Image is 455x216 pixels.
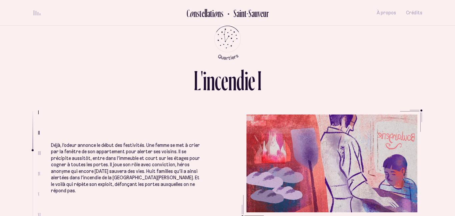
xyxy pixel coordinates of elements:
[187,8,190,19] div: C
[217,52,239,61] tspan: Quartiers
[377,10,396,16] span: À propos
[212,8,214,19] div: i
[228,67,236,94] div: n
[38,130,40,136] span: II
[257,67,261,94] div: I
[207,8,210,19] div: a
[202,8,205,19] div: e
[406,10,422,16] span: Crédits
[248,67,255,94] div: e
[38,191,40,197] span: V
[203,67,207,94] div: i
[194,8,197,19] div: n
[228,8,269,19] h2: Saint-Sauveur
[38,110,39,115] span: I
[205,8,206,19] div: l
[210,8,212,19] div: t
[51,142,200,194] p: Déjà, l’odeur annonce le début des festivités. Une femme se met à crier par la fenêtre de son app...
[406,5,422,21] button: Crédits
[206,8,207,19] div: l
[33,9,41,16] button: volume audio
[218,8,221,19] div: n
[194,67,201,94] div: L
[207,67,215,94] div: n
[200,8,202,19] div: t
[244,67,248,94] div: i
[38,171,41,177] span: IV
[236,67,244,94] div: d
[38,150,41,156] span: III
[377,5,396,21] button: À propos
[221,8,224,19] div: s
[201,67,203,94] div: '
[221,67,228,94] div: e
[215,67,221,94] div: c
[190,8,194,19] div: o
[197,8,200,19] div: s
[208,26,247,60] button: Retour au menu principal
[224,7,269,18] button: Retour au Quartier
[214,8,218,19] div: o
